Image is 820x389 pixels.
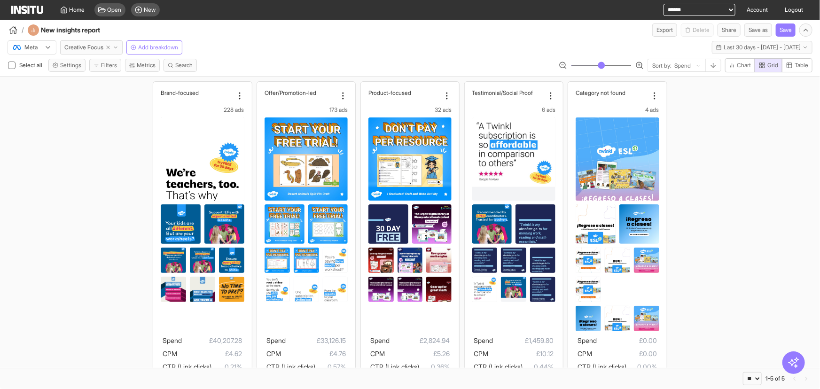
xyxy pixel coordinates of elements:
div: 1-5 of 5 [765,375,785,382]
div: 32 ads [368,106,452,114]
span: Search [175,62,193,69]
button: Export [652,23,677,37]
span: Spend [578,336,597,344]
span: / [22,25,24,35]
span: CPM [266,350,281,358]
span: £0.00 [597,335,657,346]
div: 4 ads [576,106,659,114]
span: £10.12 [489,348,554,359]
span: Chart [737,62,751,69]
button: Grid [755,58,782,72]
span: Last 30 days - [DATE] - [DATE] [724,44,801,51]
button: Chart [725,58,755,72]
span: 0.36% [419,361,450,373]
div: Category not found [576,89,648,96]
span: CTR (Link clicks) [578,363,626,371]
span: Creative Focus [64,44,103,51]
span: CPM [578,350,592,358]
button: Add breakdown [126,40,182,54]
span: CTR (Link clicks) [163,363,211,371]
button: Metrics [125,59,160,72]
span: £2,824.94 [390,335,450,346]
h4: New insights report [41,25,125,35]
span: Select all [19,62,44,69]
div: 6 ads [472,106,555,114]
span: £1,459.80 [493,335,554,346]
span: £33,126.15 [286,335,346,346]
span: Open [108,6,122,14]
span: Sort by: [652,62,672,70]
button: Save [776,23,796,37]
h2: Brand-focused [161,89,199,96]
button: Search [164,59,197,72]
div: Brand-focused [161,89,233,96]
span: Spend [163,336,182,344]
span: £5.26 [385,348,450,359]
button: Table [782,58,812,72]
div: New insights report [28,24,125,36]
h2: Category not found [576,89,625,96]
span: CTR (Link clicks) [370,363,419,371]
span: Spend [266,336,286,344]
div: 173 ads [265,106,348,114]
span: 0.21% [211,361,242,373]
span: Spend [370,336,390,344]
span: Home [70,6,85,14]
span: Spend [474,336,493,344]
span: Settings [60,62,81,69]
span: CTR (Link clicks) [266,363,315,371]
span: CPM [163,350,177,358]
div: Product-focused [368,89,440,96]
button: / [8,24,24,36]
button: Save as [744,23,772,37]
h2: Testimonial/ [472,89,503,96]
button: Settings [48,59,86,72]
img: Logo [11,6,43,14]
button: Last 30 days - [DATE] - [DATE] [712,41,812,54]
button: Creative Focus [60,40,123,54]
span: CPM [370,350,385,358]
span: £40,207.28 [182,335,242,346]
span: 0.44% [523,361,554,373]
span: £4.62 [177,348,242,359]
h2: Product-focused [368,89,411,96]
span: CPM [474,350,489,358]
h2: Offer/Promotion-led [265,89,316,96]
span: £0.00 [592,348,657,359]
span: 0.00% [626,361,657,373]
button: Filters [89,59,121,72]
h2: Social Proof [503,89,533,96]
div: Offer/Promotion-led [265,89,336,96]
span: CTR (Link clicks) [474,363,523,371]
span: Table [795,62,808,69]
span: Add breakdown [138,44,178,51]
span: New [144,6,156,14]
span: 0.57% [315,361,346,373]
span: Grid [767,62,778,69]
span: £4.76 [281,348,346,359]
div: 228 ads [161,106,244,114]
button: Share [718,23,741,37]
span: You cannot delete a preset report. [681,23,714,37]
button: Delete [681,23,714,37]
div: Testimonial/Social Proof [472,89,544,96]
